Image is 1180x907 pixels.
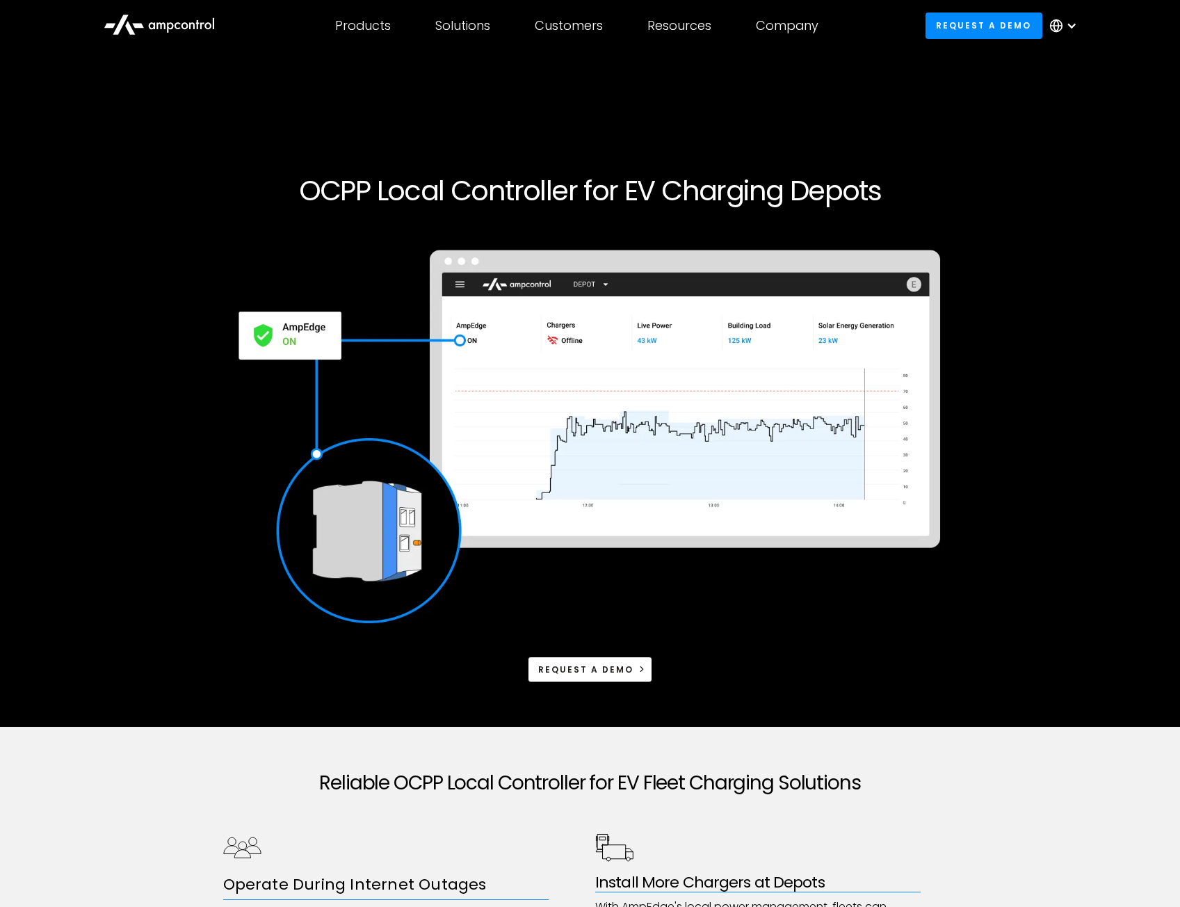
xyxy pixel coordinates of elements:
h3: Install More Chargers at Depots [595,874,957,892]
div: Customers [535,18,603,33]
a: Request a demo [528,657,653,682]
h3: Operate During Internet Outages [223,874,585,896]
div: Resources [647,18,711,33]
a: Request a demo [926,13,1042,38]
div: Request a demo [538,664,633,676]
h1: OCPP Local Controller for EV Charging Depots [168,174,1013,207]
div: Solutions [435,18,490,33]
div: Company [756,18,818,33]
div: Products [335,18,391,33]
h2: Reliable OCPP Local Controller for EV Fleet Charging Solutions [223,771,957,795]
img: AmpEdge an OCPP local controller for on-site ev charging depots [231,241,950,634]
